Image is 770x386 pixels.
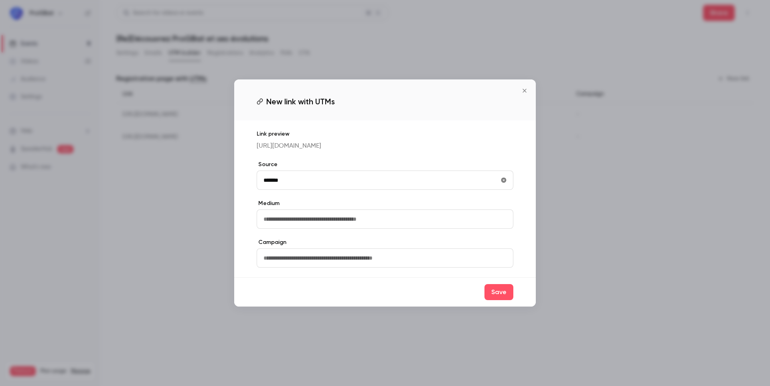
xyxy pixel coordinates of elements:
[257,141,513,151] p: [URL][DOMAIN_NAME]
[257,199,513,207] label: Medium
[484,284,513,300] button: Save
[517,83,533,99] button: Close
[257,160,513,169] label: Source
[257,238,513,246] label: Campaign
[266,95,335,108] span: New link with UTMs
[497,174,510,187] button: utmSource
[257,130,513,138] p: Link preview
